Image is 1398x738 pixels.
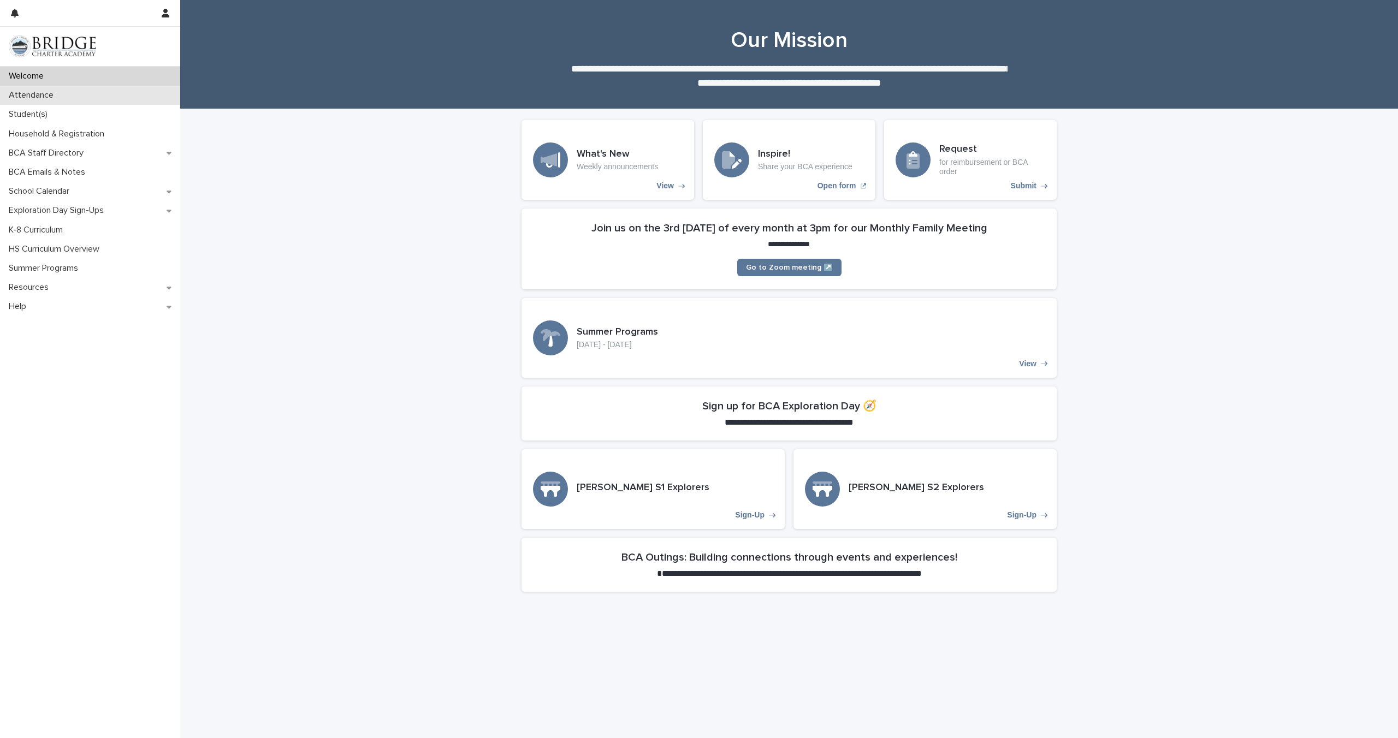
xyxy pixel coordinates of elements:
[656,181,674,191] p: View
[9,35,96,57] img: V1C1m3IdTEidaUdm9Hs0
[818,181,856,191] p: Open form
[758,162,852,171] p: Share your BCA experience
[746,264,833,271] span: Go to Zoom meeting ↗️
[793,449,1057,529] a: Sign-Up
[577,326,658,338] h3: Summer Programs
[884,120,1057,200] a: Submit
[849,482,984,494] h3: [PERSON_NAME] S2 Explorers
[735,510,765,520] p: Sign-Up
[758,148,852,160] h3: Inspire!
[737,259,842,276] a: Go to Zoom meeting ↗️
[577,340,658,349] p: [DATE] - [DATE]
[577,148,658,160] h3: What's New
[4,205,112,216] p: Exploration Day Sign-Ups
[1011,181,1036,191] p: Submit
[4,263,87,273] p: Summer Programs
[4,282,57,293] p: Resources
[4,148,92,158] p: BCA Staff Directory
[577,162,658,171] p: Weekly announcements
[621,551,957,564] h2: BCA Outings: Building connections through events and experiences!
[939,144,1045,156] h3: Request
[591,222,987,235] h2: Join us on the 3rd [DATE] of every month at 3pm for our Monthly Family Meeting
[702,400,876,413] h2: Sign up for BCA Exploration Day 🧭
[4,109,56,120] p: Student(s)
[4,129,113,139] p: Household & Registration
[1019,359,1036,368] p: View
[703,120,875,200] a: Open form
[522,298,1057,378] a: View
[577,482,709,494] h3: [PERSON_NAME] S1 Explorers
[522,449,785,529] a: Sign-Up
[939,158,1045,176] p: for reimbursement or BCA order
[4,301,35,312] p: Help
[1007,510,1036,520] p: Sign-Up
[4,244,108,254] p: HS Curriculum Overview
[522,27,1057,53] h1: Our Mission
[522,120,694,200] a: View
[4,71,52,81] p: Welcome
[4,167,94,177] p: BCA Emails & Notes
[4,186,78,197] p: School Calendar
[4,90,62,100] p: Attendance
[4,225,72,235] p: K-8 Curriculum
